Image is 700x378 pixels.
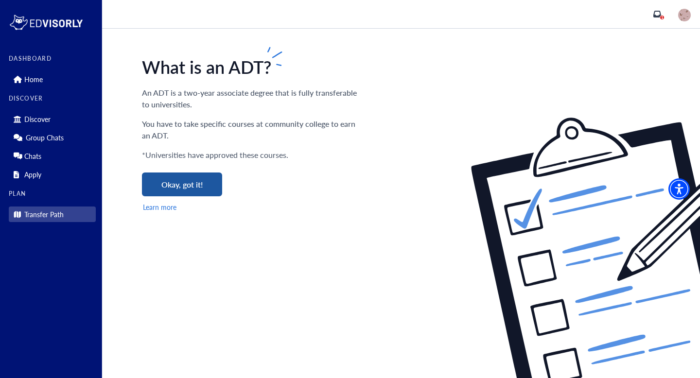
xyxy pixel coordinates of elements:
label: DISCOVER [9,95,96,102]
span: 1 [661,15,664,20]
h1: What is an [142,56,271,77]
p: An ADT is a two-year associate degree that is fully transferable to universities. [142,87,690,110]
p: Home [24,75,43,84]
img: image [678,9,691,21]
div: Group Chats [9,130,96,145]
div: Apply [9,167,96,182]
p: Transfer Path [24,210,64,219]
div: Accessibility Menu [668,178,690,200]
p: Discover [24,115,51,123]
p: Chats [24,152,41,160]
span: ADT? [228,54,271,79]
label: PLAN [9,190,96,197]
img: welcome [462,104,700,378]
img: lines [264,47,286,67]
div: Chats [9,148,96,164]
button: Okay, got it! [142,172,222,196]
p: Group Chats [26,134,64,142]
div: Transfer Path [9,206,96,222]
div: Home [9,71,96,87]
a: 1 [653,10,661,18]
i: *Universities have approved these courses. [142,149,288,160]
p: You have to take specific courses at community college to earn an ADT. [142,118,690,141]
img: logo [9,13,84,32]
button: Learn more [142,201,177,213]
div: Discover [9,111,96,127]
p: Apply [24,171,41,179]
label: DASHBOARD [9,55,96,62]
